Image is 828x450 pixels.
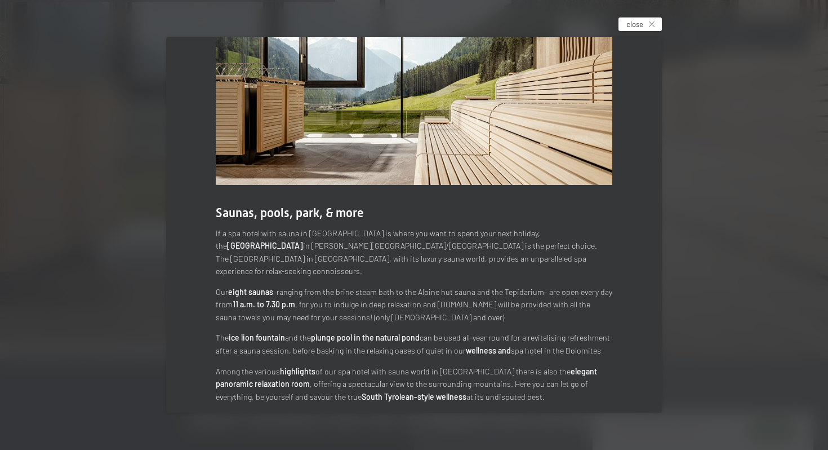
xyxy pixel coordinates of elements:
p: If a spa hotel with sauna in [GEOGRAPHIC_DATA] is where you want to spend your next holiday, the ... [216,227,612,278]
p: The and the can be used all-year round for a revitalising refreshment after a sauna session, befo... [216,332,612,357]
p: Our –ranging from the brine steam bath to the Alpine hut sauna and the Tepidarium– are open every... [216,286,612,324]
p: Among the various of our spa hotel with sauna world in [GEOGRAPHIC_DATA] there is also the , offe... [216,365,612,404]
strong: highlights [280,367,315,376]
strong: [GEOGRAPHIC_DATA] [227,241,303,250]
strong: ice lion fountain [229,333,285,342]
span: Saunas, pools, park, & more [216,206,364,220]
span: close [626,19,643,29]
strong: eight saunas [228,287,273,297]
strong: South Tyrolean-style wellness [362,392,466,402]
strong: plunge pool in the natural pond [311,333,420,342]
strong: 11 a.m. to 7.30 p.m [233,299,295,309]
img: Wellness hotels - Sauna - Relaxation - Ahrntal [216,15,612,185]
strong: wellness and [466,346,511,355]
